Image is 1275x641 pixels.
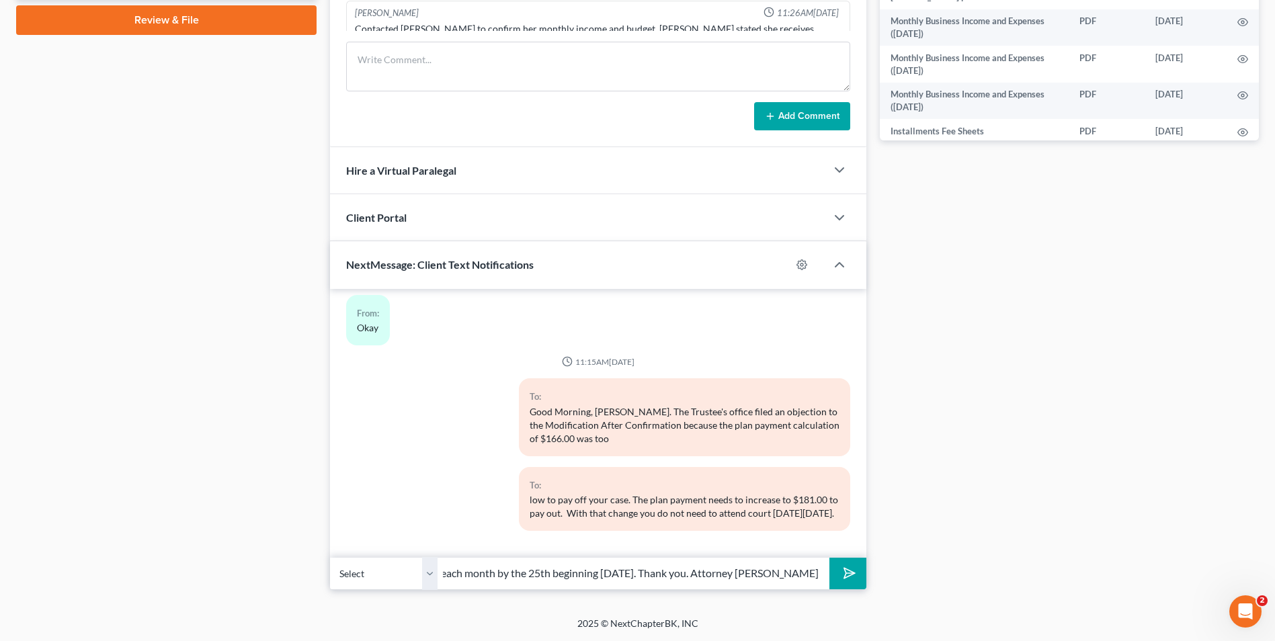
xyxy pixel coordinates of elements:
div: To: [530,389,839,404]
td: PDF [1069,9,1145,46]
td: [DATE] [1145,46,1227,83]
td: Monthly Business Income and Expenses ([DATE]) [880,9,1069,46]
td: [DATE] [1145,83,1227,120]
td: [DATE] [1145,9,1227,46]
td: PDF [1069,83,1145,120]
div: From: [357,306,379,321]
span: Client Portal [346,211,407,224]
td: Monthly Business Income and Expenses ([DATE]) [880,46,1069,83]
td: Monthly Business Income and Expenses ([DATE]) [880,83,1069,120]
td: PDF [1069,46,1145,83]
span: Hire a Virtual Paralegal [346,164,456,177]
div: 2025 © NextChapterBK, INC [255,617,1021,641]
div: 11:15AM[DATE] [346,356,850,368]
td: Installments Fee Sheets [880,119,1069,143]
input: Say something... [438,557,829,590]
div: Contacted [PERSON_NAME] to confirm her monthly income and budget. [PERSON_NAME] stated she receiv... [355,22,841,62]
span: 2 [1257,595,1268,606]
span: NextMessage: Client Text Notifications [346,258,534,271]
div: [PERSON_NAME] [355,7,419,19]
td: [DATE] [1145,119,1227,143]
iframe: Intercom live chat [1229,595,1262,628]
div: low to pay off your case. The plan payment needs to increase to $181.00 to pay out. With that cha... [530,493,839,520]
div: Good Morning, [PERSON_NAME]. The Trustee's office filed an objection to the Modification After Co... [530,405,839,445]
div: Okay [357,321,379,335]
div: To: [530,478,839,493]
button: Add Comment [754,102,850,130]
span: 11:26AM[DATE] [777,7,839,19]
td: PDF [1069,119,1145,143]
a: Review & File [16,5,317,35]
